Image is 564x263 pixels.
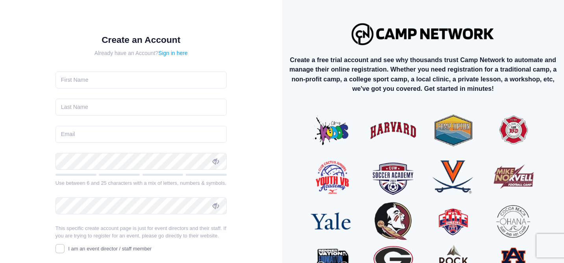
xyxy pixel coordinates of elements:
div: Already have an Account? [55,49,227,57]
input: I am an event director / staff member [55,244,65,253]
input: First Name [55,72,227,88]
input: Last Name [55,99,227,116]
a: Sign in here [158,50,188,56]
p: This specific create account page is just for event directors and their staff. If you are trying ... [55,224,227,240]
p: Create a free trial account and see why thousands trust Camp Network to automate and manage their... [288,55,558,94]
img: Logo [348,19,498,49]
input: Email [55,126,227,143]
span: I am an event director / staff member [68,246,152,252]
div: Use between 6 and 25 characters with a mix of letters, numbers & symbols. [55,179,227,187]
h1: Create an Account [55,35,227,45]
